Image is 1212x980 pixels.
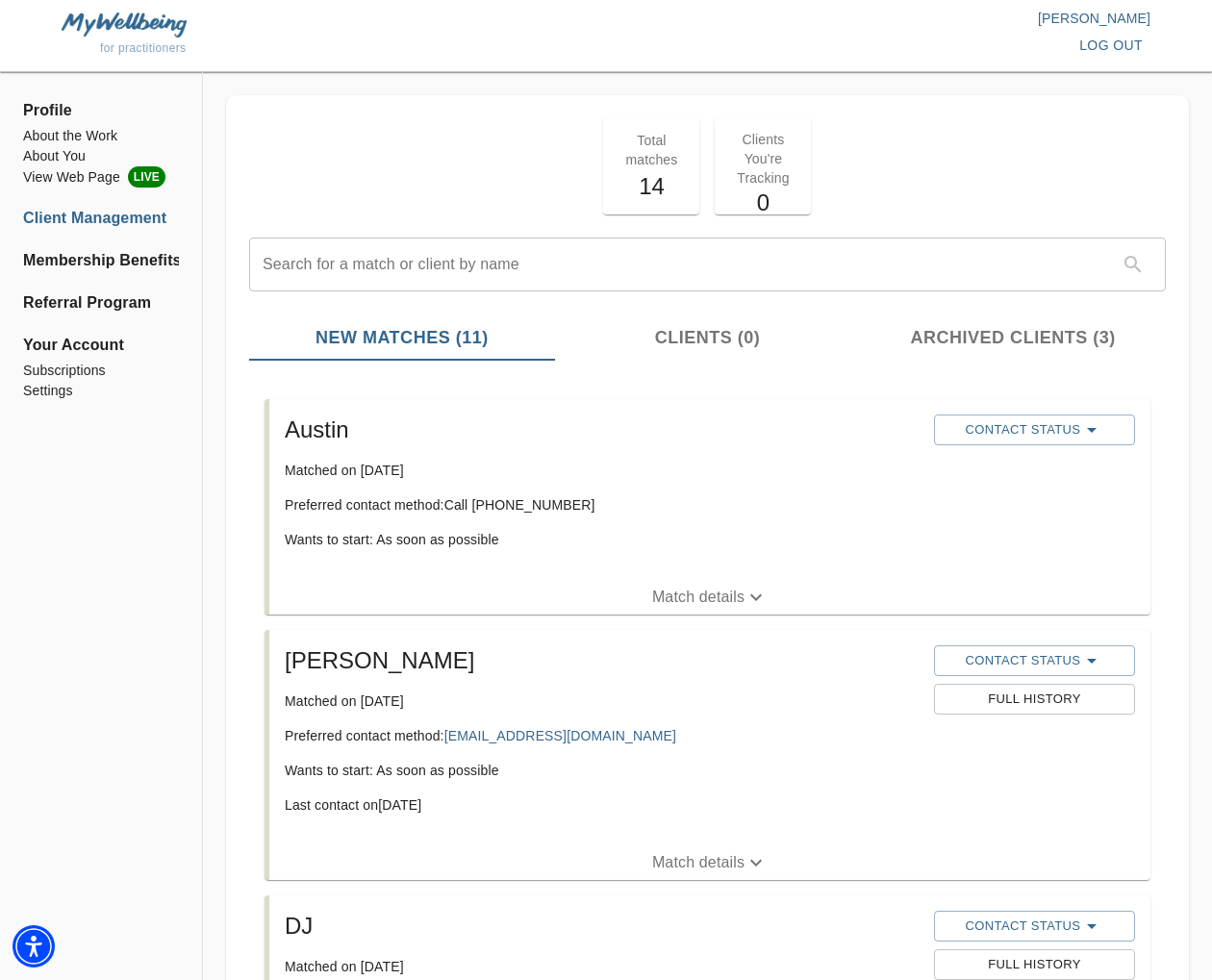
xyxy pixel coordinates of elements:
button: Contact Status [934,415,1135,445]
p: Matched on [DATE] [285,691,919,711]
button: Full History [934,949,1135,980]
span: Clients (0) [567,325,849,351]
p: Wants to start: As soon as possible [285,530,919,549]
li: View Web Page [23,166,179,188]
button: Full History [934,684,1135,715]
h5: DJ [285,911,919,942]
span: Contact Status [944,649,1125,672]
h5: 0 [726,188,799,218]
button: Contact Status [934,911,1135,942]
a: View Web PageLIVE [23,166,179,188]
h5: 14 [615,171,688,202]
p: Match details [652,851,745,874]
a: About You [23,146,179,166]
span: Full History [944,954,1125,976]
p: Matched on [DATE] [285,957,919,976]
p: Preferred contact method: [285,726,919,745]
span: New Matches (11) [261,325,543,351]
p: Clients You're Tracking [726,130,799,188]
button: Match details [269,845,1150,880]
span: Contact Status [944,915,1125,938]
p: Matched on [DATE] [285,461,919,480]
button: Match details [269,580,1150,615]
span: Archived Clients (3) [871,325,1154,351]
span: Your Account [23,334,179,357]
span: Profile [23,99,179,122]
p: Last contact on [DATE] [285,795,919,815]
a: Referral Program [23,291,179,314]
span: for practitioners [100,41,187,55]
p: [PERSON_NAME] [606,9,1150,28]
p: Total matches [615,131,688,169]
button: Contact Status [934,645,1135,676]
span: Full History [944,689,1125,711]
p: Preferred contact method: Call [PHONE_NUMBER] [285,495,919,515]
p: Match details [652,586,745,609]
h5: Austin [285,415,919,445]
a: Settings [23,381,179,401]
h5: [PERSON_NAME] [285,645,919,676]
img: MyWellbeing [62,13,187,37]
a: Client Management [23,207,179,230]
span: LIVE [128,166,165,188]
div: Accessibility Menu [13,925,55,967]
p: Wants to start: As soon as possible [285,761,919,780]
a: Subscriptions [23,361,179,381]
button: log out [1072,28,1150,63]
a: Membership Benefits [23,249,179,272]
a: [EMAIL_ADDRESS][DOMAIN_NAME] [444,728,676,743]
span: log out [1079,34,1143,58]
a: About the Work [23,126,179,146]
span: Contact Status [944,418,1125,441]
